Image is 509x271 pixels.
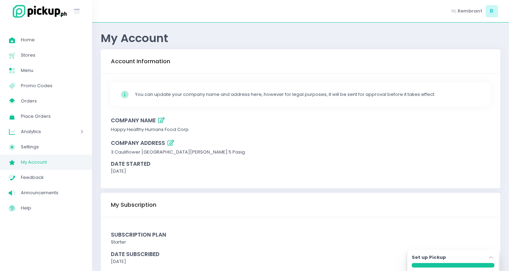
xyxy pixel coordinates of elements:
[111,58,170,65] h3: Account Information
[111,160,490,168] div: Date Started
[111,258,490,265] div: [DATE]
[21,66,83,75] span: Menu
[486,5,498,17] span: R
[21,112,83,121] span: Place Orders
[21,81,83,90] span: Promo Codes
[458,8,482,15] span: Rembrant
[135,91,481,98] div: You can update your company name and address here, however for legal purposes, it will be sent fo...
[111,149,490,156] div: 3 Cauliflower [GEOGRAPHIC_DATA][PERSON_NAME] 5 Pasig
[111,239,126,245] span: starter
[21,97,83,106] span: Orders
[21,204,83,213] span: Help
[21,188,83,197] span: Announcements
[9,4,68,19] img: logo
[111,168,490,175] div: [DATE]
[451,8,457,15] span: Hi,
[21,127,61,136] span: Analytics
[101,31,500,45] div: My Account
[111,117,156,124] span: company name
[412,254,446,261] label: Set up Pickup
[111,231,490,239] div: Subscription Plan
[111,202,156,208] h3: My Subscription
[111,250,490,258] div: Date Subscribed
[111,126,490,133] div: Happy Healthy Humans Food Corp
[21,35,83,44] span: Home
[111,139,165,147] span: company address
[21,51,83,60] span: Stores
[21,142,83,151] span: Settings
[21,158,83,167] span: My Account
[21,173,83,182] span: Feedback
